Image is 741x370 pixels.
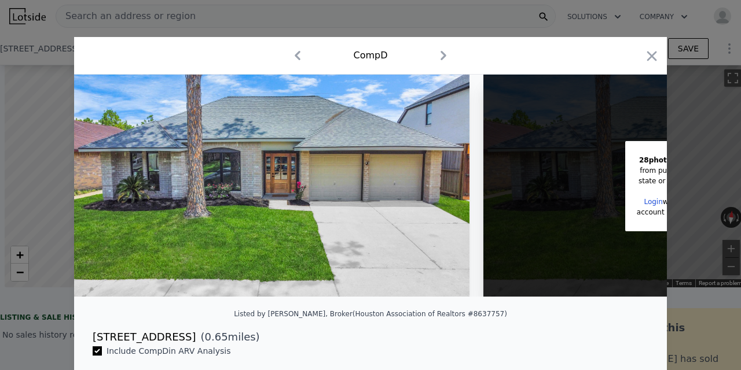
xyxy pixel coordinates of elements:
img: Property Img [74,75,469,297]
span: with your agent [663,198,718,206]
span: Include Comp D in ARV Analysis [102,346,236,356]
div: account or client account [637,207,725,217]
a: Login [644,198,662,206]
div: are restricted [637,155,725,165]
span: 0.65 [205,331,228,343]
div: state or MLS regulations [637,176,725,186]
span: ( miles) [196,329,259,345]
div: from public view due to [637,165,725,176]
div: Listed by [PERSON_NAME], Broker (Houston Association of Realtors #8637757) [234,310,507,318]
div: Comp D [353,49,387,62]
div: [STREET_ADDRESS] [93,329,196,345]
span: 28 photos [639,156,676,164]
